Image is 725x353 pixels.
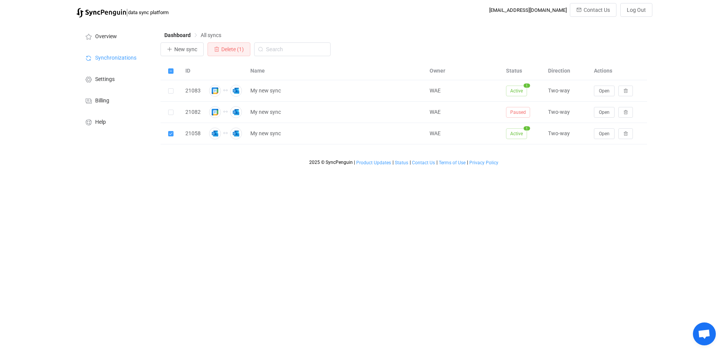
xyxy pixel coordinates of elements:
[76,68,153,89] a: Settings
[356,160,391,165] a: Product Updates
[95,119,106,125] span: Help
[544,66,590,75] div: Direction
[95,34,117,40] span: Overview
[393,160,394,165] span: |
[594,130,615,136] a: Open
[594,86,615,96] button: Open
[430,130,441,136] span: WAE
[570,3,616,17] button: Contact Us
[247,66,426,75] div: Name
[164,32,221,38] div: Breadcrumb
[430,109,441,115] span: WAE
[506,128,527,139] span: Active
[412,160,435,165] a: Contact Us
[438,160,466,165] a: Terms of Use
[584,7,610,13] span: Contact Us
[230,106,242,118] img: outlook.png
[250,108,281,117] span: My new sync
[395,160,408,165] span: Status
[254,42,331,56] input: Search
[544,129,590,138] div: Two-way
[209,128,221,139] img: outlook.png
[182,129,204,138] div: 21058
[599,110,610,115] span: Open
[410,160,411,165] span: |
[95,55,136,61] span: Synchronizations
[436,160,438,165] span: |
[620,3,652,17] button: Log Out
[95,76,115,83] span: Settings
[594,109,615,115] a: Open
[76,8,126,18] img: syncpenguin.svg
[489,7,567,13] div: [EMAIL_ADDRESS][DOMAIN_NAME]
[221,46,244,52] span: Delete (1)
[309,160,353,165] span: 2025 © SyncPenguin
[76,89,153,111] a: Billing
[182,66,204,75] div: ID
[230,85,242,97] img: outlook.png
[544,86,590,95] div: Two-way
[506,86,527,96] span: Active
[201,32,221,38] span: All syncs
[76,25,153,47] a: Overview
[76,7,169,18] a: |data sync platform
[594,128,615,139] button: Open
[469,160,499,165] a: Privacy Policy
[209,106,221,118] img: google.png
[430,87,441,94] span: WAE
[594,87,615,94] a: Open
[208,42,250,56] button: Delete (1)
[126,7,128,18] span: |
[164,32,191,38] span: Dashboard
[426,66,502,75] div: Owner
[524,126,530,130] span: 1
[627,7,646,13] span: Log Out
[544,108,590,117] div: Two-way
[182,108,204,117] div: 21082
[524,83,530,87] span: 1
[354,160,355,165] span: |
[590,66,647,75] div: Actions
[76,47,153,68] a: Synchronizations
[693,322,716,345] a: Open chat
[394,160,409,165] a: Status
[95,98,109,104] span: Billing
[76,111,153,132] a: Help
[599,88,610,94] span: Open
[128,10,169,15] span: data sync platform
[506,107,530,118] span: Paused
[250,86,281,95] span: My new sync
[174,46,197,52] span: New sync
[182,86,204,95] div: 21083
[599,131,610,136] span: Open
[250,129,281,138] span: My new sync
[439,160,465,165] span: Terms of Use
[230,128,242,139] img: outlook.png
[467,160,468,165] span: |
[594,107,615,118] button: Open
[209,85,221,97] img: google.png
[502,66,544,75] div: Status
[161,42,204,56] button: New sync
